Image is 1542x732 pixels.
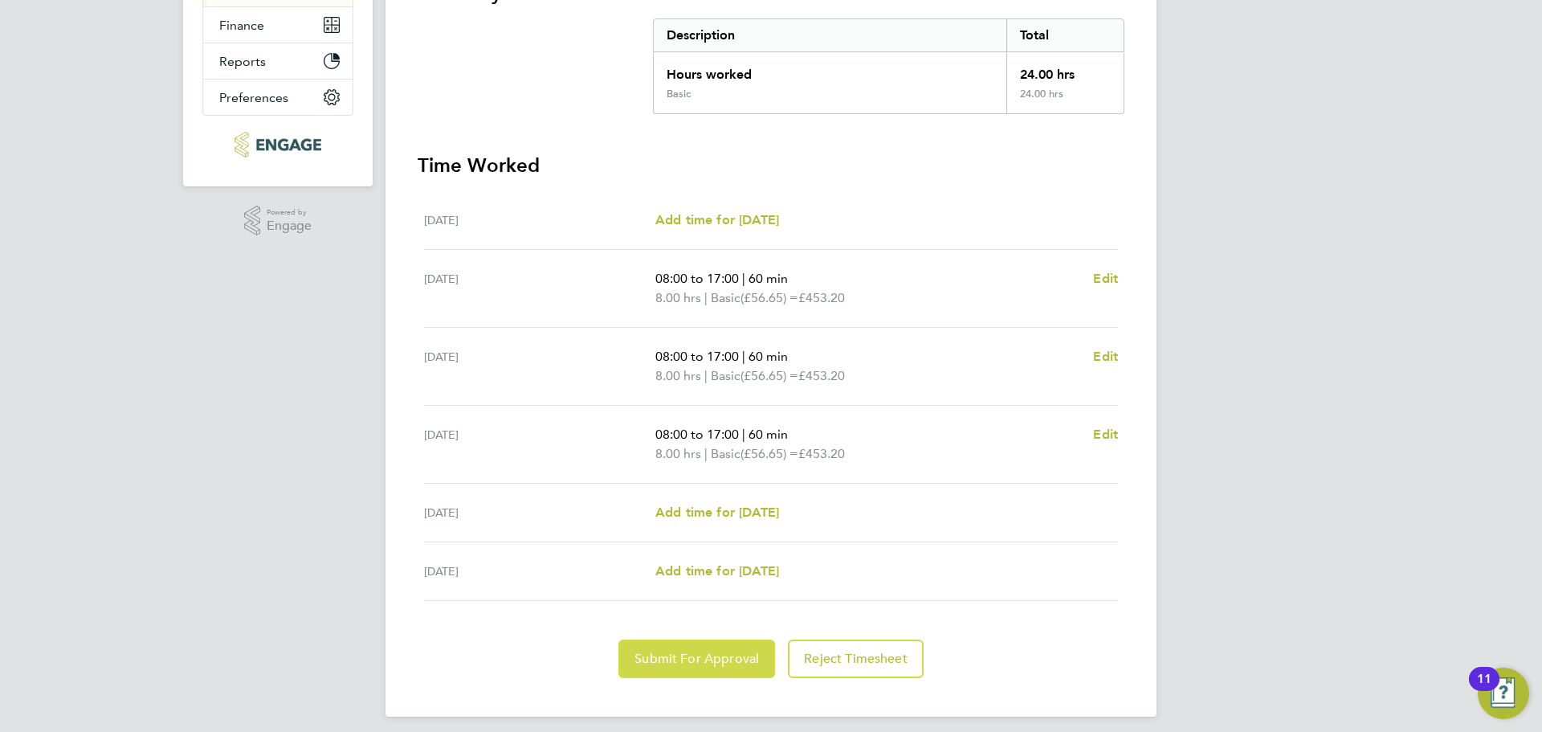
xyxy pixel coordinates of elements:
[655,271,739,286] span: 08:00 to 17:00
[424,425,655,464] div: [DATE]
[742,427,745,442] span: |
[235,132,320,157] img: provision-recruitment-logo-retina.png
[798,368,845,383] span: £453.20
[267,219,312,233] span: Engage
[203,7,353,43] button: Finance
[1093,349,1118,364] span: Edit
[219,54,266,69] span: Reports
[655,563,779,579] span: Add time for [DATE]
[1006,88,1124,113] div: 24.00 hrs
[749,271,788,286] span: 60 min
[1006,52,1124,88] div: 24.00 hrs
[655,212,779,227] span: Add time for [DATE]
[244,206,312,236] a: Powered byEngage
[203,43,353,79] button: Reports
[749,349,788,364] span: 60 min
[655,290,701,305] span: 8.00 hrs
[202,132,353,157] a: Go to home page
[740,368,798,383] span: (£56.65) =
[1093,347,1118,366] a: Edit
[1093,269,1118,288] a: Edit
[1093,271,1118,286] span: Edit
[654,19,1006,51] div: Description
[655,505,779,520] span: Add time for [DATE]
[654,52,1006,88] div: Hours worked
[711,288,740,308] span: Basic
[1093,427,1118,442] span: Edit
[1478,668,1529,719] button: Open Resource Center, 11 new notifications
[798,446,845,461] span: £453.20
[711,366,740,386] span: Basic
[1006,19,1124,51] div: Total
[742,349,745,364] span: |
[219,18,264,33] span: Finance
[740,446,798,461] span: (£56.65) =
[655,211,779,230] a: Add time for [DATE]
[655,562,779,581] a: Add time for [DATE]
[634,651,759,667] span: Submit For Approval
[418,153,1124,178] h3: Time Worked
[749,427,788,442] span: 60 min
[704,368,708,383] span: |
[203,80,353,115] button: Preferences
[424,211,655,230] div: [DATE]
[618,640,775,678] button: Submit For Approval
[424,503,655,522] div: [DATE]
[219,90,288,105] span: Preferences
[655,446,701,461] span: 8.00 hrs
[424,347,655,386] div: [DATE]
[742,271,745,286] span: |
[655,368,701,383] span: 8.00 hrs
[667,88,691,100] div: Basic
[704,290,708,305] span: |
[798,290,845,305] span: £453.20
[711,444,740,464] span: Basic
[740,290,798,305] span: (£56.65) =
[424,269,655,308] div: [DATE]
[424,562,655,581] div: [DATE]
[267,206,312,219] span: Powered by
[804,651,908,667] span: Reject Timesheet
[1477,679,1491,700] div: 11
[655,503,779,522] a: Add time for [DATE]
[655,427,739,442] span: 08:00 to 17:00
[655,349,739,364] span: 08:00 to 17:00
[788,640,924,678] button: Reject Timesheet
[704,446,708,461] span: |
[1093,425,1118,444] a: Edit
[653,18,1124,114] div: Summary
